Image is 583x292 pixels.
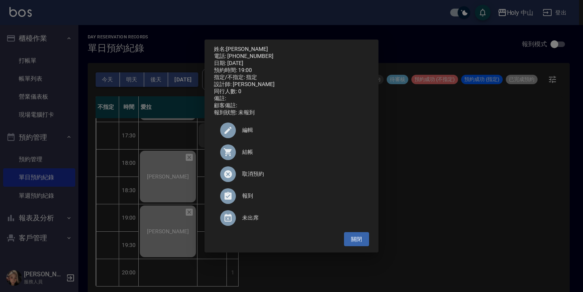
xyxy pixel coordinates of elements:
[226,46,268,52] a: [PERSON_NAME]
[214,109,369,116] div: 報到狀態: 未報到
[214,102,369,109] div: 顧客備註:
[214,185,369,207] div: 報到
[214,141,369,163] a: 結帳
[214,207,369,229] div: 未出席
[214,46,369,53] p: 姓名:
[214,74,369,81] div: 指定/不指定: 指定
[214,95,369,102] div: 備註:
[242,192,363,200] span: 報到
[344,232,369,247] button: 關閉
[214,60,369,67] div: 日期: [DATE]
[242,148,363,156] span: 結帳
[214,81,369,88] div: 設計師: [PERSON_NAME]
[214,53,369,60] div: 電話: [PHONE_NUMBER]
[214,67,369,74] div: 預約時間: 19:00
[214,88,369,95] div: 同行人數: 0
[242,214,363,222] span: 未出席
[242,126,363,134] span: 編輯
[214,163,369,185] div: 取消預約
[214,119,369,141] div: 編輯
[242,170,363,178] span: 取消預約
